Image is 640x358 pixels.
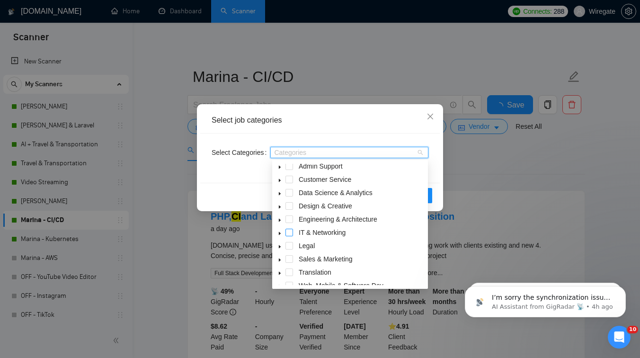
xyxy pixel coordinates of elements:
[299,255,353,263] span: Sales & Marketing
[274,149,276,156] input: Select Categories
[297,161,426,172] span: Admin Support
[608,326,631,349] iframe: Intercom live chat
[277,165,282,170] span: caret-down
[277,218,282,223] span: caret-down
[297,214,426,225] span: Engineering & Architecture
[297,267,426,278] span: Translation
[299,176,351,183] span: Customer Service
[299,162,343,170] span: Admin Support
[297,200,426,212] span: Design & Creative
[299,202,352,210] span: Design & Creative
[277,271,282,276] span: caret-down
[299,229,346,236] span: IT & Networking
[297,174,426,185] span: Customer Service
[277,205,282,209] span: caret-down
[299,282,383,289] span: Web, Mobile & Software Dev
[277,258,282,262] span: caret-down
[418,104,443,130] button: Close
[297,187,426,198] span: Data Science & Analytics
[277,244,282,249] span: caret-down
[427,113,434,120] span: close
[299,242,315,250] span: Legal
[451,266,640,332] iframe: Intercom notifications message
[297,280,426,291] span: Web, Mobile & Software Dev
[212,115,428,125] div: Select job categories
[277,284,282,289] span: caret-down
[299,268,331,276] span: Translation
[299,189,373,197] span: Data Science & Analytics
[299,215,377,223] span: Engineering & Architecture
[277,191,282,196] span: caret-down
[277,178,282,183] span: caret-down
[277,231,282,236] span: caret-down
[212,145,270,160] label: Select Categories
[627,326,638,333] span: 10
[297,240,426,251] span: Legal
[297,227,426,238] span: IT & Networking
[297,253,426,265] span: Sales & Marketing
